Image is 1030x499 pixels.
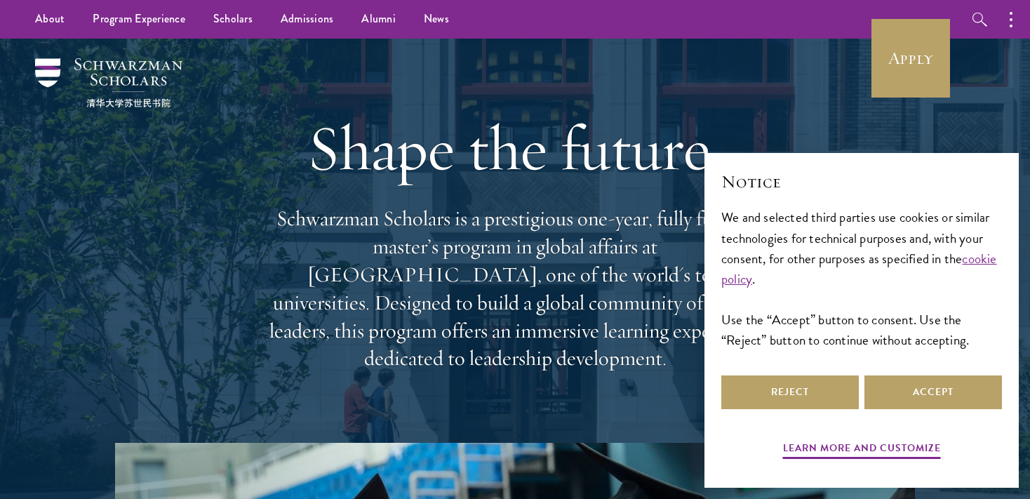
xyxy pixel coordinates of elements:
[721,375,859,409] button: Reject
[35,58,182,107] img: Schwarzman Scholars
[721,170,1002,194] h2: Notice
[871,19,950,98] a: Apply
[262,205,768,373] p: Schwarzman Scholars is a prestigious one-year, fully funded master’s program in global affairs at...
[262,109,768,187] h1: Shape the future.
[721,248,997,289] a: cookie policy
[864,375,1002,409] button: Accept
[721,207,1002,350] div: We and selected third parties use cookies or similar technologies for technical purposes and, wit...
[783,439,941,461] button: Learn more and customize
